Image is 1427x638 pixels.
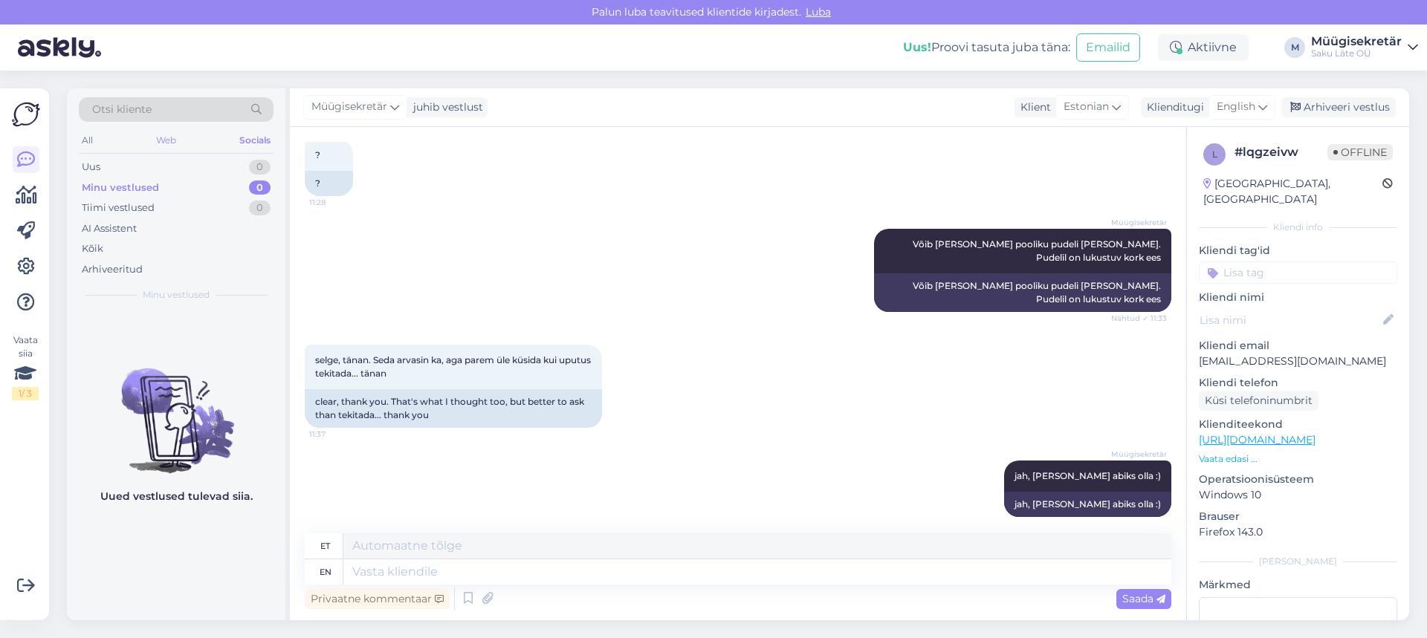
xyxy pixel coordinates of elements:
div: Võib [PERSON_NAME] pooliku pudeli [PERSON_NAME]. Pudelil on lukustuv kork ees [874,273,1171,312]
input: Lisa tag [1199,261,1397,284]
span: ? [315,149,320,160]
div: Küsi telefoninumbrit [1199,391,1318,411]
div: Uus [82,160,100,175]
span: Luba [801,5,835,19]
div: Minu vestlused [82,180,159,195]
button: Emailid [1076,33,1140,62]
p: [EMAIL_ADDRESS][DOMAIN_NAME] [1199,354,1397,369]
span: Müügisekretär [311,99,387,115]
img: Askly Logo [12,100,40,128]
div: Arhiveeri vestlus [1281,97,1396,117]
div: [GEOGRAPHIC_DATA], [GEOGRAPHIC_DATA] [1203,176,1382,207]
div: 0 [249,201,271,215]
span: Võib [PERSON_NAME] pooliku pudeli [PERSON_NAME]. Pudelil on lukustuv kork ees [913,238,1163,263]
div: Klienditugi [1141,100,1204,115]
span: l [1212,149,1217,160]
span: 11:44 [1111,518,1167,529]
div: Kliendi info [1199,221,1397,234]
p: Brauser [1199,509,1397,524]
p: Vaata edasi ... [1199,452,1397,466]
p: Märkmed [1199,577,1397,593]
div: Tiimi vestlused [82,201,155,215]
p: Kliendi email [1199,338,1397,354]
span: Nähtud ✓ 11:33 [1111,313,1167,324]
b: Uus! [903,40,931,54]
div: Aktiivne [1158,34,1249,61]
div: juhib vestlust [407,100,483,115]
span: Saada [1122,592,1165,605]
div: en [320,559,331,585]
p: Klienditeekond [1199,417,1397,432]
div: 1 / 3 [12,387,39,400]
a: MüügisekretärSaku Läte OÜ [1311,36,1418,59]
div: 0 [249,160,271,175]
input: Lisa nimi [1200,312,1380,328]
p: Kliendi nimi [1199,290,1397,305]
div: et [320,533,330,559]
span: English [1217,99,1255,115]
span: Müügisekretär [1111,449,1167,460]
div: [PERSON_NAME] [1199,555,1397,568]
span: Estonian [1064,99,1109,115]
span: Otsi kliente [92,102,152,117]
div: # lqgzeivw [1235,143,1327,161]
span: Müügisekretär [1111,217,1167,228]
p: Kliendi telefon [1199,375,1397,391]
div: Privaatne kommentaar [305,589,450,609]
div: Kõik [82,241,103,256]
div: All [79,131,96,150]
p: Windows 10 [1199,487,1397,503]
div: Socials [236,131,274,150]
span: 11:37 [309,429,365,440]
p: Kliendi tag'id [1199,243,1397,258]
p: Firefox 143.0 [1199,524,1397,540]
span: 11:28 [309,197,365,208]
p: Operatsioonisüsteem [1199,472,1397,487]
div: M [1284,37,1305,58]
div: Klient [1015,100,1051,115]
div: Arhiveeritud [82,262,143,277]
div: ? [305,171,353,196]
div: 0 [249,180,271,195]
div: Vaata siia [12,333,39,400]
img: No chats [67,342,285,475]
span: selge, tänan. Seda arvasin ka, aga parem üle küsida kui uputus tekitada... tänan [315,354,593,379]
div: Saku Läte OÜ [1311,48,1402,59]
div: AI Assistent [82,221,137,236]
div: clear, thank you. That's what I thought too, but better to ask than tekitada... thank you [305,389,602,428]
a: [URL][DOMAIN_NAME] [1199,433,1316,446]
span: Minu vestlused [143,288,210,302]
p: Uued vestlused tulevad siia. [100,489,253,504]
div: Proovi tasuta juba täna: [903,39,1070,56]
div: Müügisekretär [1311,36,1402,48]
div: Web [153,131,179,150]
span: Offline [1327,144,1393,160]
span: jah, [PERSON_NAME] abiks olla :) [1015,470,1161,481]
div: jah, [PERSON_NAME] abiks olla :) [1004,492,1171,517]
